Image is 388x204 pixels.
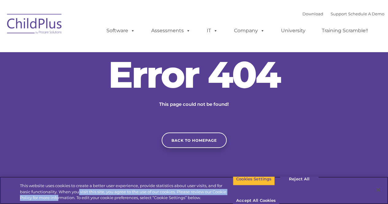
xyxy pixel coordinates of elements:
[228,25,271,37] a: Company
[130,101,259,108] p: This page could not be found!
[20,183,233,201] div: This website uses cookies to create a better user experience, provide statistics about user visit...
[331,11,347,16] a: Support
[145,25,197,37] a: Assessments
[102,56,286,93] h2: Error 404
[275,25,312,37] a: University
[4,10,65,40] img: ChildPlus by Procare Solutions
[348,11,384,16] a: Schedule A Demo
[162,133,227,148] a: Back to homepage
[371,183,385,197] button: Close
[201,25,224,37] a: IT
[280,173,318,186] button: Reject All
[302,11,323,16] a: Download
[233,173,275,186] button: Cookies Settings
[100,25,141,37] a: Software
[302,11,384,16] font: |
[316,25,374,37] a: Training Scramble!!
